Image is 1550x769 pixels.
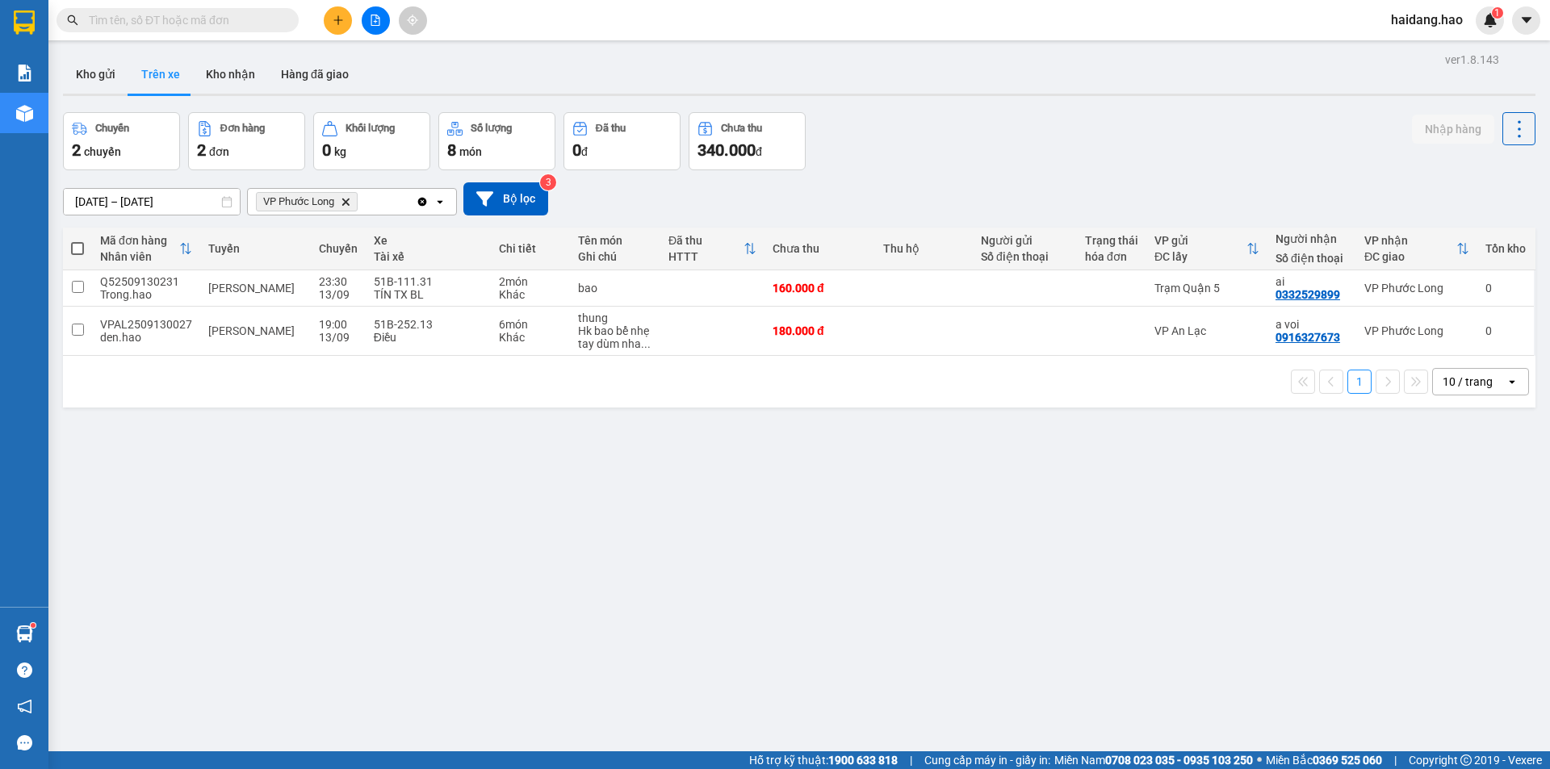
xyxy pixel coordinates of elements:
button: Kho nhận [193,55,268,94]
div: ai [1276,275,1348,288]
div: Chi tiết [499,242,562,255]
span: kg [334,145,346,158]
div: 0 [1485,282,1526,295]
button: Trên xe [128,55,193,94]
button: Kho gửi [63,55,128,94]
div: Xe [374,234,483,247]
button: Nhập hàng [1412,115,1494,144]
span: đ [581,145,588,158]
span: VP Phước Long, close by backspace [256,192,358,211]
div: 0 [1485,324,1526,337]
div: den.hao [100,331,192,344]
span: haidang.hao [1378,10,1476,30]
div: Thu hộ [883,242,965,255]
div: 51B-252.13 [374,318,483,331]
button: Chuyến2chuyến [63,112,180,170]
div: 10 / trang [1443,374,1493,390]
span: ⚪️ [1257,757,1262,763]
img: warehouse-icon [16,625,33,642]
span: 8 [447,140,456,160]
div: VP Phước Long [1364,324,1469,337]
div: Đơn hàng [220,123,265,134]
span: chuyến [84,145,121,158]
span: 0 [572,140,581,160]
div: Chuyến [319,242,358,255]
button: Khối lượng0kg [313,112,430,170]
span: [PERSON_NAME] [208,282,295,295]
span: Miền Bắc [1266,751,1382,769]
div: VP nhận [1364,234,1456,247]
span: Miền Nam [1054,751,1253,769]
div: Số lượng [471,123,512,134]
svg: open [434,195,446,208]
span: 0 [322,140,331,160]
div: 51B-111.31 [374,275,483,288]
div: Số điện thoại [1276,252,1348,265]
strong: 0369 525 060 [1313,754,1382,767]
div: 19:00 [319,318,358,331]
button: Bộ lọc [463,182,548,215]
div: Đã thu [668,234,744,247]
th: Toggle SortBy [92,228,200,270]
span: aim [407,15,418,26]
div: hóa đơn [1085,250,1138,263]
span: đ [756,145,762,158]
input: Select a date range. [64,189,240,215]
sup: 1 [31,623,36,628]
div: Khối lượng [346,123,395,134]
sup: 3 [540,174,556,190]
div: TÍN TX BL [374,288,483,301]
strong: 0708 023 035 - 0935 103 250 [1105,754,1253,767]
button: file-add [362,6,390,35]
div: bao [578,282,652,295]
span: Cung cấp máy in - giấy in: [924,751,1050,769]
svg: Delete [341,197,350,207]
button: Chưa thu340.000đ [689,112,806,170]
span: | [1394,751,1397,769]
button: Đã thu0đ [563,112,681,170]
th: Toggle SortBy [1146,228,1267,270]
div: 2 món [499,275,562,288]
div: Trạm Quận 5 [1154,282,1259,295]
span: 1 [1494,7,1500,19]
div: Trong.hao [100,288,192,301]
div: 0916327673 [1276,331,1340,344]
span: | [910,751,912,769]
span: VP Phước Long [263,195,334,208]
strong: 1900 633 818 [828,754,898,767]
div: VPAL2509130027 [100,318,192,331]
th: Toggle SortBy [660,228,765,270]
div: Tên món [578,234,652,247]
span: 2 [72,140,81,160]
div: Số điện thoại [981,250,1069,263]
div: Điều [374,331,483,344]
span: ... [641,337,651,350]
div: VP Phước Long [1364,282,1469,295]
img: warehouse-icon [16,105,33,122]
div: VP An Lạc [1154,324,1259,337]
img: solution-icon [16,65,33,81]
div: Chuyến [95,123,129,134]
input: Tìm tên, số ĐT hoặc mã đơn [89,11,279,29]
div: 13/09 [319,331,358,344]
svg: open [1506,375,1519,388]
div: Đã thu [596,123,626,134]
button: aim [399,6,427,35]
div: Chưa thu [773,242,867,255]
div: thung [578,311,652,324]
div: VP gửi [1154,234,1246,247]
div: HTTT [668,250,744,263]
div: Người nhận [1276,232,1348,245]
button: 1 [1347,370,1372,394]
div: Khác [499,288,562,301]
div: Trạng thái [1085,234,1138,247]
span: 2 [197,140,206,160]
div: ĐC giao [1364,250,1456,263]
div: Nhân viên [100,250,179,263]
span: đơn [209,145,229,158]
button: plus [324,6,352,35]
span: copyright [1460,754,1472,766]
span: file-add [370,15,381,26]
span: notification [17,699,32,714]
span: [PERSON_NAME] [208,324,295,337]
